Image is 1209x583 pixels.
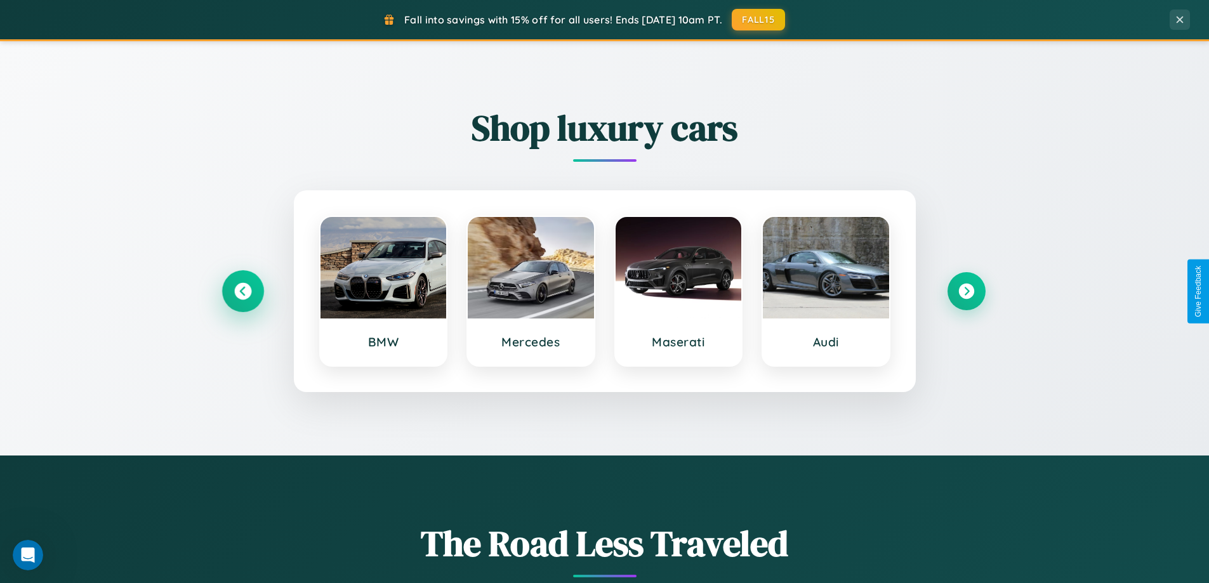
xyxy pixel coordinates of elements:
[224,519,986,568] h1: The Road Less Traveled
[628,334,729,350] h3: Maserati
[13,540,43,570] iframe: Intercom live chat
[732,9,785,30] button: FALL15
[480,334,581,350] h3: Mercedes
[1194,266,1203,317] div: Give Feedback
[333,334,434,350] h3: BMW
[776,334,876,350] h3: Audi
[224,103,986,152] h2: Shop luxury cars
[404,13,722,26] span: Fall into savings with 15% off for all users! Ends [DATE] 10am PT.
